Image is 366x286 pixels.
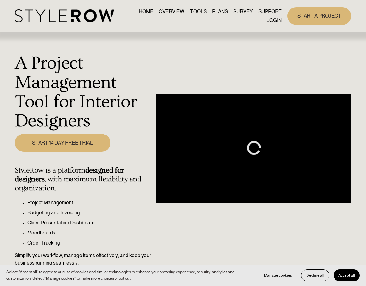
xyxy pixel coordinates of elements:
[15,53,153,130] h1: A Project Management Tool for Interior Designers
[301,269,329,281] button: Decline all
[27,219,153,227] p: Client Presentation Dashboard
[212,8,228,16] a: PLANS
[27,239,153,247] p: Order Tracking
[334,269,360,281] button: Accept all
[306,273,324,278] span: Decline all
[190,8,207,16] a: TOOLS
[264,273,292,278] span: Manage cookies
[233,8,253,16] a: SURVEY
[287,7,351,25] a: START A PROJECT
[27,209,153,217] p: Budgeting and Invoicing
[338,273,355,278] span: Accept all
[27,229,153,237] p: Moodboards
[259,269,297,281] button: Manage cookies
[159,8,184,16] a: OVERVIEW
[15,166,153,193] h4: StyleRow is a platform , with maximum flexibility and organization.
[139,8,153,16] a: HOME
[27,199,153,206] p: Project Management
[6,269,253,282] p: Select “Accept all” to agree to our use of cookies and similar technologies to enhance your brows...
[15,166,126,184] strong: designed for designers
[258,8,282,15] span: SUPPORT
[258,8,282,16] a: folder dropdown
[15,134,110,152] a: START 14 DAY FREE TRIAL
[267,16,282,25] a: LOGIN
[15,252,153,267] p: Simplify your workflow, manage items effectively, and keep your business running seamlessly.
[15,9,114,22] img: StyleRow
